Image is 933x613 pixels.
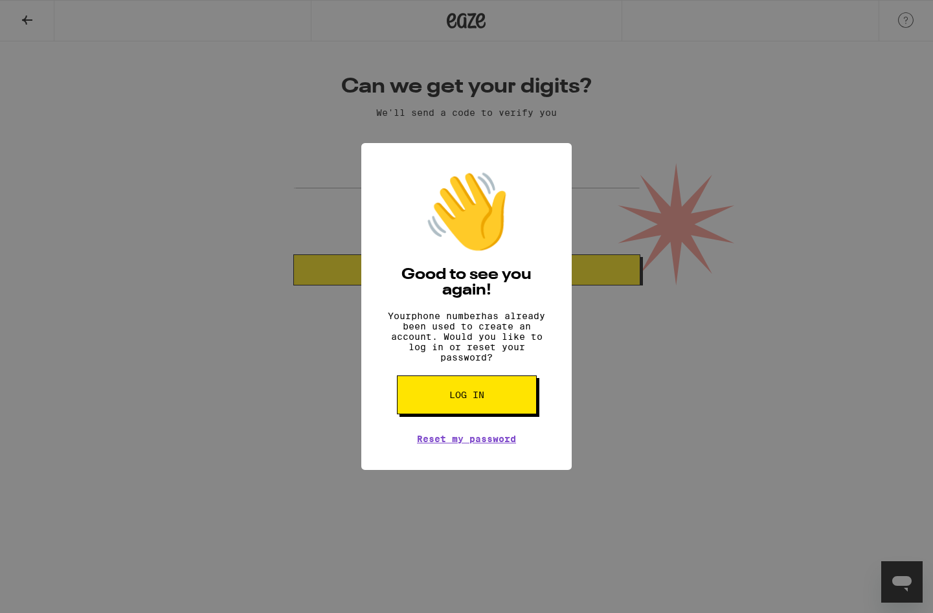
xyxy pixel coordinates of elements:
p: Your phone number has already been used to create an account. Would you like to log in or reset y... [381,311,552,362]
div: 👋 [422,169,512,254]
a: Reset my password [417,434,516,444]
span: Log in [449,390,484,399]
button: Log in [397,375,537,414]
h2: Good to see you again! [381,267,552,298]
